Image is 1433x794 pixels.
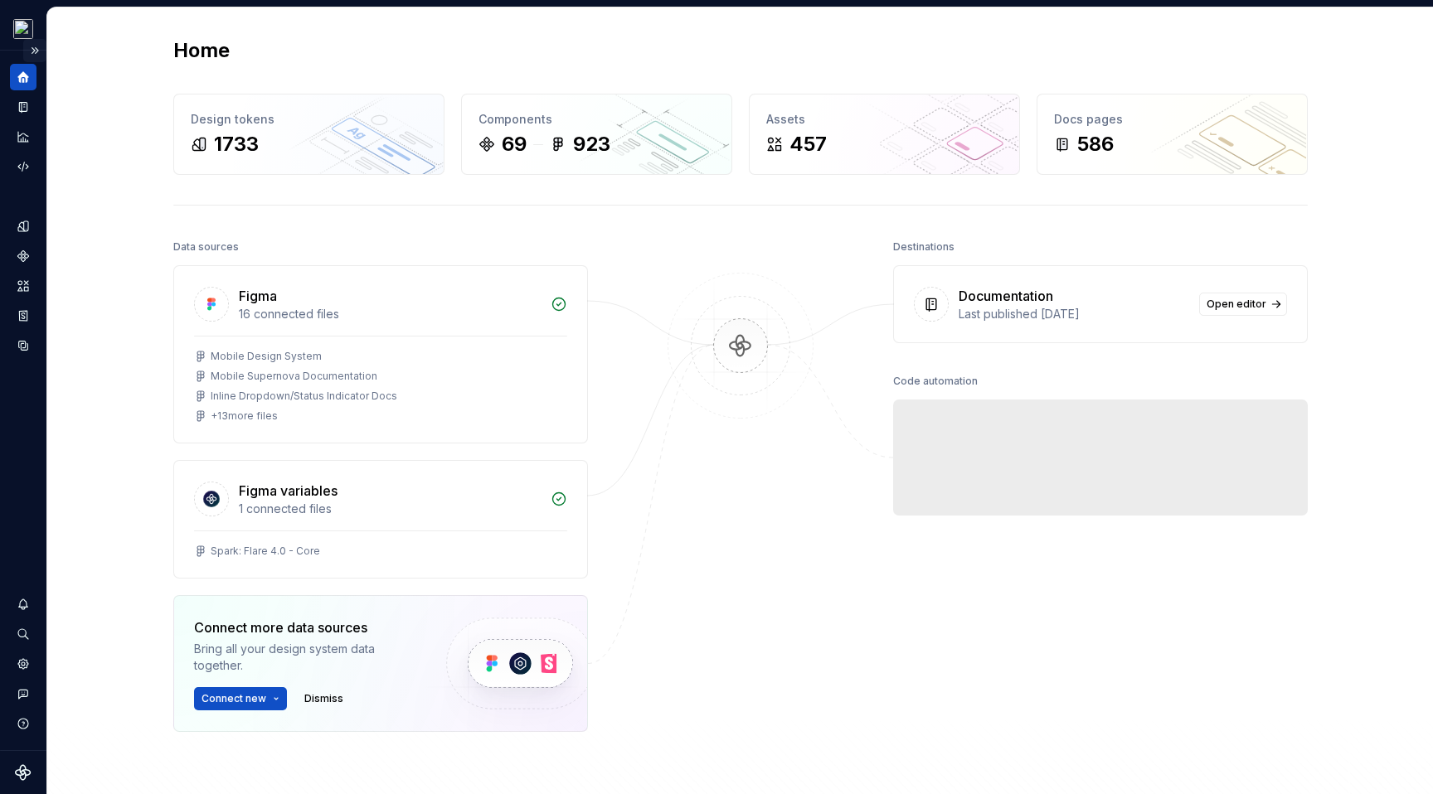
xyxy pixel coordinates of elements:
div: Mobile Supernova Documentation [211,370,377,383]
a: Assets457 [749,94,1020,175]
div: Docs pages [1054,111,1290,128]
span: Open editor [1207,298,1266,311]
a: Design tokens1733 [173,94,444,175]
div: Components [478,111,715,128]
button: Expand sidebar [23,39,46,62]
div: 16 connected files [239,306,541,322]
div: Mobile Design System [211,350,322,363]
div: + 13 more files [211,409,278,423]
div: 1733 [214,131,259,157]
button: Dismiss [297,687,351,710]
a: Assets [10,273,36,299]
a: Home [10,64,36,90]
div: Code automation [893,370,978,393]
a: Analytics [10,123,36,150]
button: Notifications [10,591,36,617]
div: 586 [1077,131,1114,157]
button: Contact support [10,680,36,707]
button: Search ⌘K [10,621,36,647]
div: Spark: Flare 4.0 - Core [211,545,320,558]
a: Storybook stories [10,303,36,329]
div: Assets [766,111,1003,128]
div: 923 [573,131,610,157]
a: Components [10,243,36,269]
div: Figma variables [239,481,338,501]
button: Connect new [194,687,287,710]
a: Figma variables1 connected filesSpark: Flare 4.0 - Core [173,460,588,579]
h2: Home [173,37,230,64]
svg: Supernova Logo [15,764,32,781]
div: Connect more data sources [194,617,418,637]
div: Last published [DATE] [959,306,1189,322]
div: Inline Dropdown/Status Indicator Docs [211,390,397,403]
a: Design tokens [10,213,36,240]
div: Bring all your design system data together. [194,641,418,674]
div: Design tokens [191,111,427,128]
div: 1 connected files [239,501,541,517]
a: Code automation [10,153,36,180]
a: Docs pages586 [1037,94,1308,175]
span: Dismiss [304,692,343,705]
a: Settings [10,651,36,677]
div: Destinations [893,235,955,259]
a: Documentation [10,94,36,120]
a: Open editor [1199,293,1287,316]
div: Documentation [959,286,1053,306]
a: Components69923 [461,94,732,175]
a: Data sources [10,332,36,359]
div: 69 [502,131,527,157]
img: d6852e8b-7cd7-4438-8c0d-f5a8efe2c281.png [13,19,33,39]
span: Connect new [202,692,266,705]
div: 457 [789,131,827,157]
div: Data sources [173,235,239,259]
a: Figma16 connected filesMobile Design SystemMobile Supernova DocumentationInline Dropdown/Status I... [173,265,588,443]
div: Figma [239,286,277,306]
